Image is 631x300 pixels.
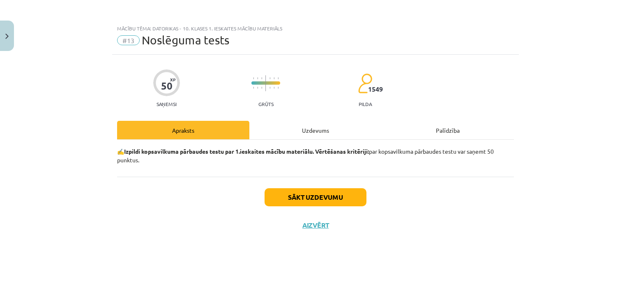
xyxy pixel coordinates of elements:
span: XP [170,77,175,82]
img: students-c634bb4e5e11cddfef0936a35e636f08e4e9abd3cc4e673bd6f9a4125e45ecb1.svg [358,73,372,94]
button: Aizvērt [300,221,331,229]
img: icon-short-line-57e1e144782c952c97e751825c79c345078a6d821885a25fce030b3d8c18986b.svg [253,77,254,79]
img: icon-short-line-57e1e144782c952c97e751825c79c345078a6d821885a25fce030b3d8c18986b.svg [253,87,254,89]
img: icon-short-line-57e1e144782c952c97e751825c79c345078a6d821885a25fce030b3d8c18986b.svg [257,77,258,79]
img: icon-short-line-57e1e144782c952c97e751825c79c345078a6d821885a25fce030b3d8c18986b.svg [269,77,270,79]
p: Saņemsi [153,101,180,107]
div: Uzdevums [249,121,382,139]
img: icon-short-line-57e1e144782c952c97e751825c79c345078a6d821885a25fce030b3d8c18986b.svg [261,77,262,79]
b: Izpildi kopsavilkuma pārbaudes testu par 1.ieskaites mācību materiālu. Vērtēšanas kritēriji: [124,148,369,155]
img: icon-short-line-57e1e144782c952c97e751825c79c345078a6d821885a25fce030b3d8c18986b.svg [269,87,270,89]
img: icon-short-line-57e1e144782c952c97e751825c79c345078a6d821885a25fce030b3d8c18986b.svg [274,87,274,89]
img: icon-short-line-57e1e144782c952c97e751825c79c345078a6d821885a25fce030b3d8c18986b.svg [261,87,262,89]
p: ✍️ par kopsavilkuma pārbaudes testu var saņemt 50 punktus. [117,147,514,164]
button: Sākt uzdevumu [265,188,366,206]
span: #13 [117,35,140,45]
p: pilda [359,101,372,107]
div: Mācību tēma: Datorikas - 10. klases 1. ieskaites mācību materiāls [117,25,514,31]
img: icon-short-line-57e1e144782c952c97e751825c79c345078a6d821885a25fce030b3d8c18986b.svg [257,87,258,89]
p: Grūts [258,101,274,107]
img: icon-short-line-57e1e144782c952c97e751825c79c345078a6d821885a25fce030b3d8c18986b.svg [274,77,274,79]
div: Palīdzība [382,121,514,139]
span: 1549 [368,85,383,93]
span: Noslēguma tests [142,33,229,47]
img: icon-long-line-d9ea69661e0d244f92f715978eff75569469978d946b2353a9bb055b3ed8787d.svg [265,75,266,91]
div: 50 [161,80,173,92]
div: Apraksts [117,121,249,139]
img: icon-close-lesson-0947bae3869378f0d4975bcd49f059093ad1ed9edebbc8119c70593378902aed.svg [5,34,9,39]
